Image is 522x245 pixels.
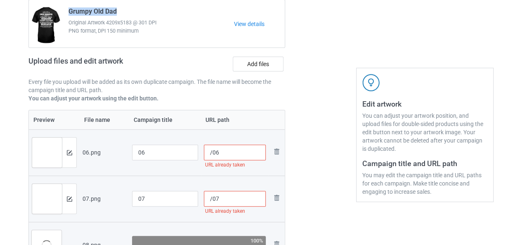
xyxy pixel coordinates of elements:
[272,147,281,157] img: svg+xml;base64,PD94bWwgdmVyc2lvbj0iMS4wIiBlbmNvZGluZz0iVVRGLTgiPz4KPHN2ZyB3aWR0aD0iMjhweCIgaGVpZ2...
[129,110,201,129] th: Campaign title
[67,150,72,155] img: svg+xml;base64,PD94bWwgdmVyc2lvbj0iMS4wIiBlbmNvZGluZz0iVVRGLTgiPz4KPHN2ZyB3aWR0aD0iMTRweCIgaGVpZ2...
[68,19,234,27] span: Original Artwork 4209x5183 @ 301 DPI
[362,171,487,196] div: You may edit the campaign title and URL paths for each campaign. Make title concise and engaging ...
[68,27,234,35] span: PNG format, DPI 150 minimum
[28,95,158,102] b: You can adjust your artwork using the edit button.
[68,7,117,19] span: Grumpy Old Dad
[67,196,72,202] img: svg+xml;base64,PD94bWwgdmVyc2lvbj0iMS4wIiBlbmNvZGluZz0iVVRGLTgiPz4KPHN2ZyB3aWR0aD0iMTRweCIgaGVpZ2...
[201,110,269,129] th: URL path
[29,110,80,129] th: Preview
[362,159,487,168] h3: Campaign title and URL path
[28,78,285,94] p: Every file you upload will be added as its own duplicate campaign. The file name will become the ...
[32,184,62,219] img: original.png
[362,99,487,109] h3: Edit artwork
[83,195,126,203] div: 07.png
[362,112,487,153] div: You can adjust your artwork position, and upload files for double-sided products using the edit b...
[272,193,281,203] img: svg+xml;base64,PD94bWwgdmVyc2lvbj0iMS4wIiBlbmNvZGluZz0iVVRGLTgiPz4KPHN2ZyB3aWR0aD0iMjhweCIgaGVpZ2...
[233,57,283,71] label: Add files
[32,138,62,173] img: original.png
[204,207,266,216] div: URL already taken
[28,57,182,72] h2: Upload files and edit artwork
[234,20,285,28] a: View details
[362,74,380,91] img: svg+xml;base64,PD94bWwgdmVyc2lvbj0iMS4wIiBlbmNvZGluZz0iVVRGLTgiPz4KPHN2ZyB3aWR0aD0iNDJweCIgaGVpZ2...
[80,110,129,129] th: File name
[83,148,126,157] div: 06.png
[204,160,266,170] div: URL already taken
[250,238,263,243] div: 100%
